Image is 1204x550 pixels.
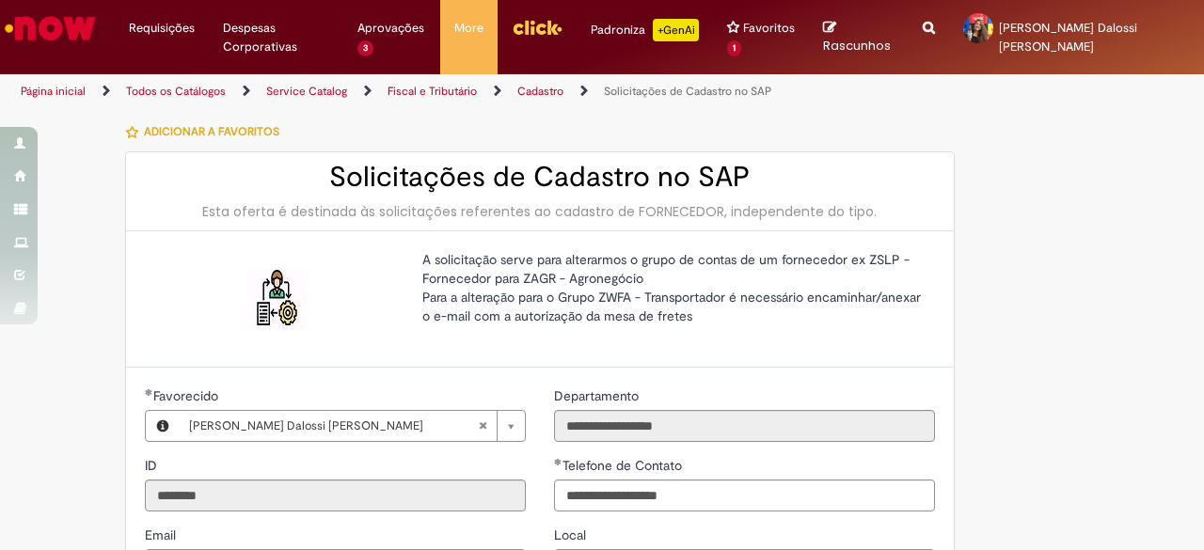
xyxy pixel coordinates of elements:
span: Favoritos [743,19,795,38]
img: Solicitações de Cadastro no SAP [246,269,307,329]
span: 1 [727,40,741,56]
span: Aprovações [357,19,424,38]
span: Somente leitura - Departamento [554,387,642,404]
p: +GenAi [653,19,699,41]
input: Telefone de Contato [554,479,935,511]
label: Somente leitura - Email [145,526,180,544]
div: Padroniza [591,19,699,41]
div: Esta oferta é destinada às solicitações referentes ao cadastro de FORNECEDOR, independente do tipo. [145,202,935,221]
a: Solicitações de Cadastro no SAP [604,84,771,99]
span: Obrigatório Preenchido [145,388,153,396]
input: ID [145,479,526,511]
a: Fiscal e Tributário [388,84,477,99]
span: Obrigatório Preenchido [554,458,562,465]
span: More [454,19,483,38]
a: Cadastro [517,84,563,99]
h2: Solicitações de Cadastro no SAP [145,162,935,193]
span: Somente leitura - Email [145,526,180,543]
span: Adicionar a Favoritos [144,124,279,139]
span: 3 [357,40,373,56]
button: Adicionar a Favoritos [125,112,290,151]
a: Página inicial [21,84,86,99]
button: Favorecido, Visualizar este registro Brenda Dalossi Prado [146,411,180,441]
a: Service Catalog [266,84,347,99]
label: Somente leitura - ID [145,456,161,475]
ul: Trilhas de página [14,74,788,109]
p: A solicitação serve para alterarmos o grupo de contas de um fornecedor ex ZSLP - Fornecedor para ... [422,250,921,325]
abbr: Limpar campo Favorecido [468,411,497,441]
span: Local [554,526,590,543]
label: Somente leitura - Departamento [554,386,642,405]
a: Todos os Catálogos [126,84,226,99]
span: Telefone de Contato [562,457,686,474]
span: Despesas Corporativas [223,19,329,56]
span: [PERSON_NAME] Dalossi [PERSON_NAME] [999,20,1137,55]
span: Requisições [129,19,195,38]
input: Departamento [554,410,935,442]
a: [PERSON_NAME] Dalossi [PERSON_NAME]Limpar campo Favorecido [180,411,525,441]
span: Necessários - Favorecido [153,387,222,404]
span: [PERSON_NAME] Dalossi [PERSON_NAME] [189,411,478,441]
img: ServiceNow [2,9,99,47]
span: Somente leitura - ID [145,457,161,474]
span: Rascunhos [823,37,891,55]
img: click_logo_yellow_360x200.png [512,13,562,41]
a: Rascunhos [823,20,894,55]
